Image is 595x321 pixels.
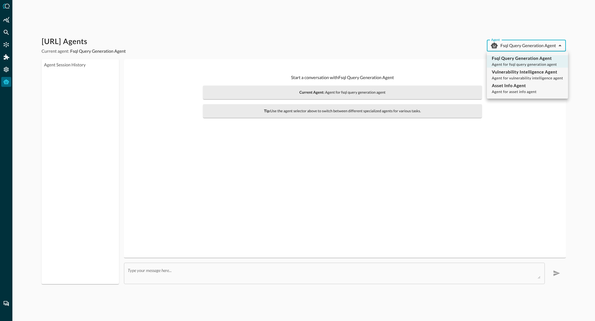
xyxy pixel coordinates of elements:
[492,89,536,94] span: Agent for asset info agent
[492,76,563,80] span: Agent for vulnerability intelligence agent
[492,69,563,75] p: Vulnerability Intelligence Agent
[492,55,557,61] p: Fsql Query Generation Agent
[492,62,557,67] span: Agent for fsql query generation agent
[492,82,536,89] p: Asset Info Agent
